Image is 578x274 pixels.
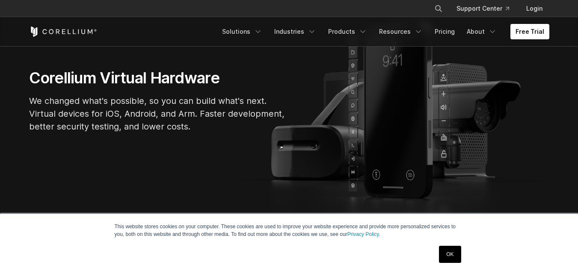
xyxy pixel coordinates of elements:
a: Support Center [450,1,516,16]
a: Resources [374,24,428,39]
a: Free Trial [510,24,549,39]
a: Privacy Policy. [347,231,380,237]
a: Pricing [430,24,460,39]
a: Login [519,1,549,16]
a: Solutions [217,24,267,39]
a: Products [323,24,372,39]
a: About [462,24,502,39]
a: Industries [269,24,321,39]
p: We changed what's possible, so you can build what's next. Virtual devices for iOS, Android, and A... [29,94,286,133]
div: Navigation Menu [217,24,549,39]
h1: Corellium Virtual Hardware [29,68,286,88]
button: Search [431,1,446,16]
a: Corellium Home [29,27,97,37]
p: This website stores cookies on your computer. These cookies are used to improve your website expe... [115,223,464,238]
div: Navigation Menu [424,1,549,16]
a: OK [439,246,461,263]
